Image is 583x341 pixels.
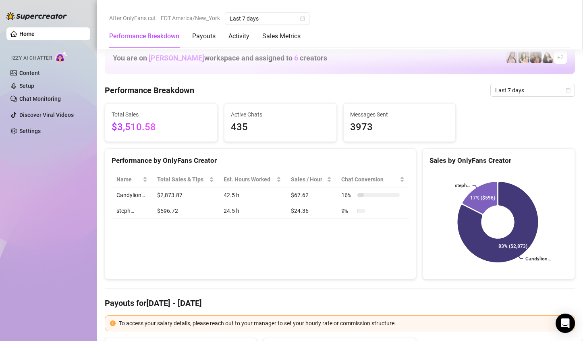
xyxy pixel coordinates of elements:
[230,12,305,25] span: Last 7 days
[55,51,68,63] img: AI Chatter
[350,120,449,135] span: 3973
[300,16,305,21] span: calendar
[113,54,327,62] h1: You are on workspace and assigned to creators
[506,52,517,63] img: cyber
[161,12,220,24] span: EDT America/New_York
[228,31,249,41] div: Activity
[219,203,286,219] td: 24.5 h
[109,12,156,24] span: After OnlyFans cut
[109,31,179,41] div: Performance Breakdown
[112,120,211,135] span: $3,510.58
[116,175,141,184] span: Name
[152,203,219,219] td: $596.72
[6,12,67,20] img: logo-BBDzfeDw.svg
[454,183,470,188] text: steph…
[294,54,298,62] span: 6
[152,187,219,203] td: $2,873.87
[566,88,571,93] span: calendar
[286,187,337,203] td: $67.62
[495,84,570,96] span: Last 7 days
[105,85,194,96] h4: Performance Breakdown
[231,120,330,135] span: 435
[429,155,568,166] div: Sales by OnlyFans Creator
[525,256,551,262] text: Candylion…
[336,172,409,187] th: Chat Conversion
[286,203,337,219] td: $24.36
[19,70,40,76] a: Content
[291,175,326,184] span: Sales / Hour
[119,319,570,328] div: To access your salary details, please reach out to your manager to set your hourly rate or commis...
[231,110,330,119] span: Active Chats
[341,191,354,200] span: 16 %
[19,83,34,89] a: Setup
[530,52,542,63] img: steph
[557,53,564,62] span: + 2
[224,175,274,184] div: Est. Hours Worked
[219,187,286,203] td: 42.5 h
[152,172,219,187] th: Total Sales & Tips
[19,128,41,134] a: Settings
[112,110,211,119] span: Total Sales
[19,31,35,37] a: Home
[112,187,152,203] td: Candylion…
[556,314,575,333] div: Open Intercom Messenger
[341,206,354,215] span: 9 %
[110,320,116,326] span: exclamation-circle
[11,54,52,62] span: Izzy AI Chatter
[542,52,554,63] img: mads
[105,297,575,309] h4: Payouts for [DATE] - [DATE]
[350,110,449,119] span: Messages Sent
[112,172,152,187] th: Name
[518,52,529,63] img: Candylion
[286,172,337,187] th: Sales / Hour
[112,203,152,219] td: steph…
[262,31,301,41] div: Sales Metrics
[19,96,61,102] a: Chat Monitoring
[341,175,398,184] span: Chat Conversion
[149,54,204,62] span: [PERSON_NAME]
[19,112,74,118] a: Discover Viral Videos
[192,31,216,41] div: Payouts
[157,175,207,184] span: Total Sales & Tips
[112,155,409,166] div: Performance by OnlyFans Creator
